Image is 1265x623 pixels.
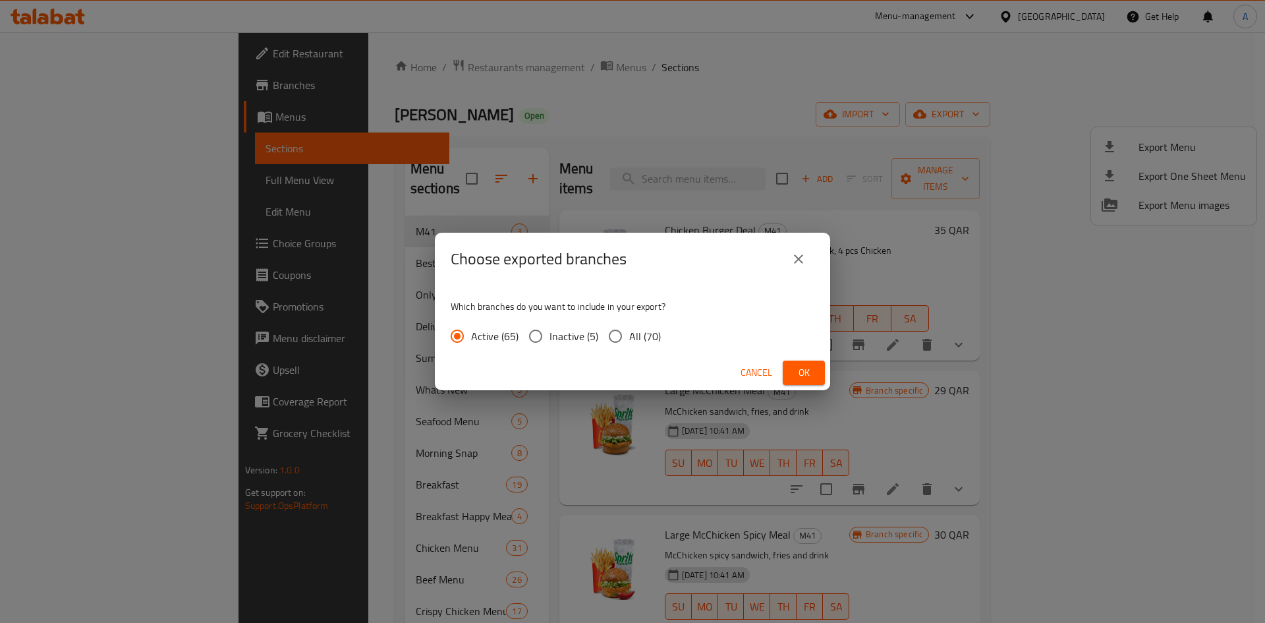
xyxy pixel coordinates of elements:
h2: Choose exported branches [451,249,627,270]
button: close [783,243,814,275]
span: Cancel [741,365,772,381]
button: Ok [783,361,825,385]
p: Which branches do you want to include in your export? [451,300,814,313]
span: All (70) [629,328,661,344]
span: Inactive (5) [549,328,598,344]
button: Cancel [735,361,777,385]
span: Ok [793,365,814,381]
span: Active (65) [471,328,519,344]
